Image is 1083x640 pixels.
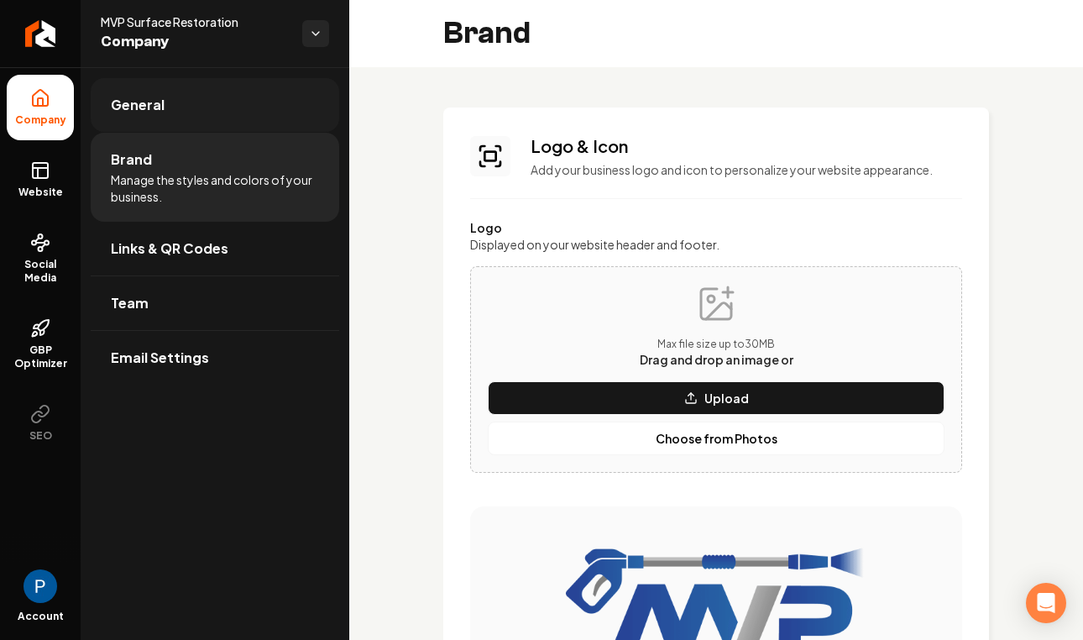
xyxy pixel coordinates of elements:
p: Upload [704,390,749,407]
a: GBP Optimizer [7,305,74,384]
button: Choose from Photos [488,422,944,455]
h2: Brand [443,17,531,50]
p: Max file size up to 30 MB [640,338,793,351]
span: Company [8,113,73,127]
img: Patrick Laird [24,569,57,603]
span: Email Settings [111,348,209,368]
span: Brand [111,150,152,170]
div: Open Intercom Messenger [1026,583,1066,623]
button: Upload [488,381,944,415]
p: Choose from Photos [656,430,777,447]
h3: Logo & Icon [531,134,962,158]
span: Account [18,610,64,623]
span: MVP Surface Restoration [101,13,289,30]
span: Manage the styles and colors of your business. [111,171,319,205]
a: Email Settings [91,331,339,385]
a: Website [7,147,74,212]
a: General [91,78,339,132]
span: GBP Optimizer [7,344,74,370]
a: Links & QR Codes [91,222,339,275]
img: Rebolt Logo [25,20,56,47]
button: Open user button [24,569,57,603]
a: Team [91,276,339,330]
p: Add your business logo and icon to personalize your website appearance. [531,161,962,178]
span: Team [111,293,149,313]
span: Social Media [7,258,74,285]
span: SEO [23,429,59,443]
span: Website [12,186,70,199]
label: Logo [470,219,962,236]
span: Company [101,30,289,54]
span: Drag and drop an image or [640,352,793,367]
label: Displayed on your website header and footer. [470,236,962,253]
a: Social Media [7,219,74,298]
span: General [111,95,165,115]
span: Links & QR Codes [111,239,228,259]
button: SEO [7,391,74,456]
